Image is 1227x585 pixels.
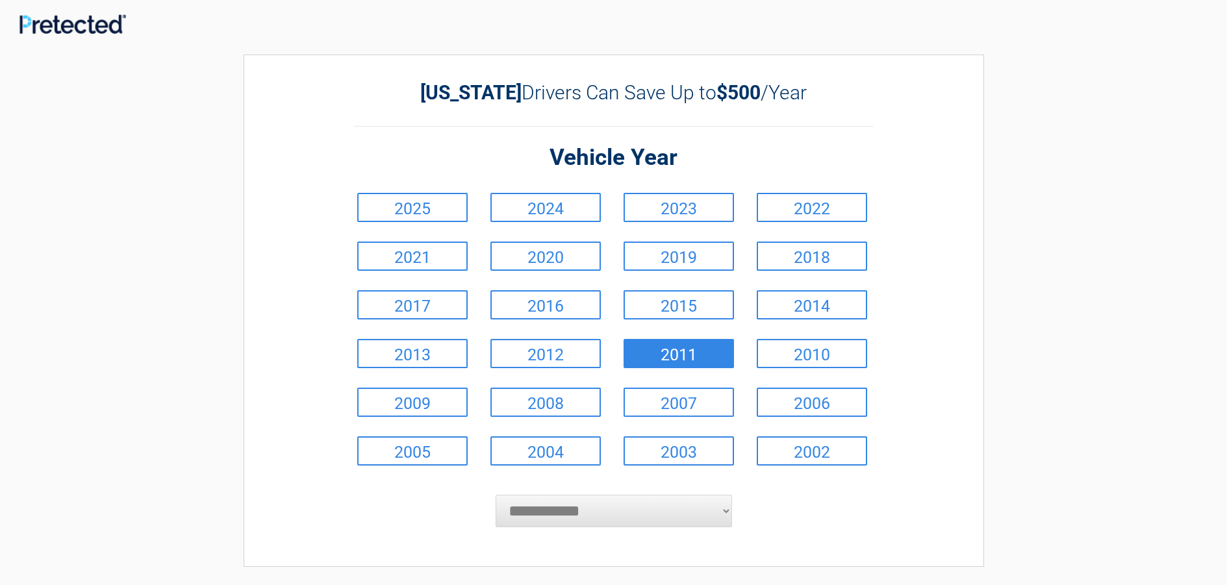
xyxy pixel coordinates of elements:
a: 2011 [624,339,734,368]
a: 2002 [757,436,867,466]
a: 2012 [490,339,601,368]
a: 2007 [624,388,734,417]
b: [US_STATE] [420,81,522,104]
a: 2008 [490,388,601,417]
a: 2022 [757,193,867,222]
a: 2003 [624,436,734,466]
a: 2019 [624,242,734,271]
a: 2013 [357,339,468,368]
a: 2015 [624,290,734,319]
img: Main Logo [19,14,126,34]
h2: Vehicle Year [354,143,874,173]
b: $500 [716,81,761,104]
a: 2025 [357,193,468,222]
a: 2004 [490,436,601,466]
a: 2020 [490,242,601,271]
a: 2017 [357,290,468,319]
a: 2024 [490,193,601,222]
h2: Drivers Can Save Up to /Year [354,81,874,104]
a: 2018 [757,242,867,271]
a: 2006 [757,388,867,417]
a: 2023 [624,193,734,222]
a: 2014 [757,290,867,319]
a: 2016 [490,290,601,319]
a: 2021 [357,242,468,271]
a: 2009 [357,388,468,417]
a: 2005 [357,436,468,466]
a: 2010 [757,339,867,368]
